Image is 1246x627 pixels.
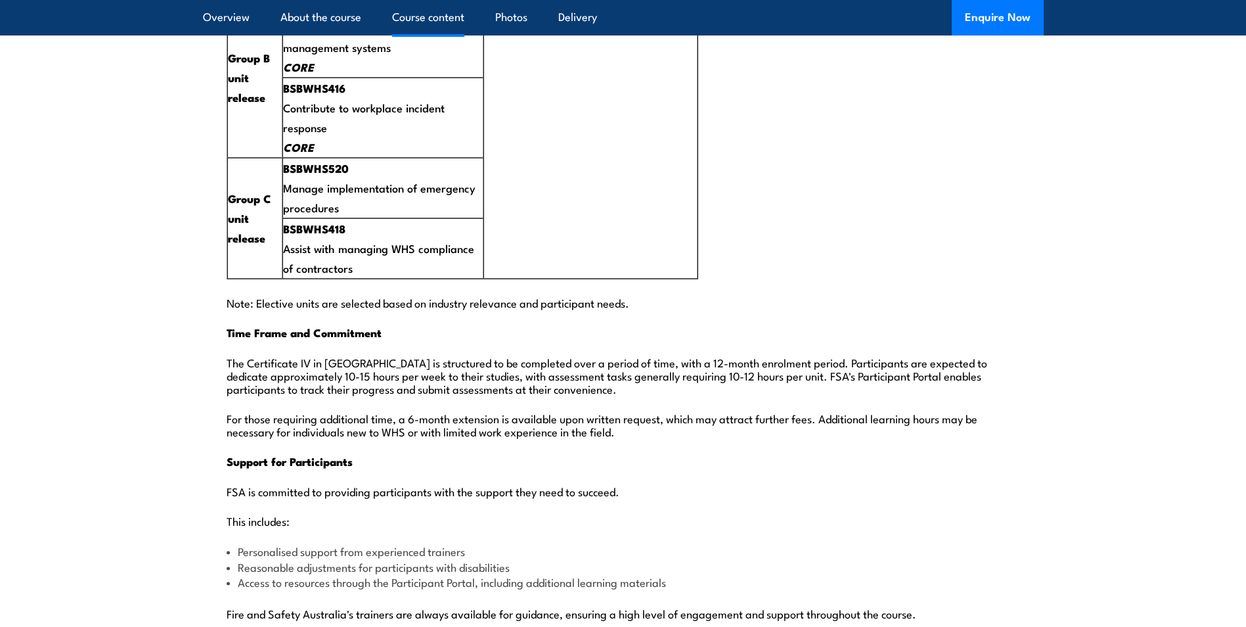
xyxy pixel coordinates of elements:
[283,58,314,76] em: CORE
[283,160,349,177] strong: BSBWHS520
[227,356,1020,395] p: The Certificate IV in [GEOGRAPHIC_DATA] is structured to be completed over a period of time, with...
[228,190,271,246] strong: Group C unit release
[227,544,1020,559] li: Personalised support from experienced trainers
[282,218,483,279] td: Assist with managing WHS compliance of contractors
[227,484,1020,498] p: FSA is committed to providing participants with the support they need to succeed.
[227,574,1020,590] li: Access to resources through the Participant Portal, including additional learning materials
[227,296,1020,309] p: Note: Elective units are selected based on industry relevance and participant needs.
[282,158,483,218] td: Manage implementation of emergency procedures
[227,324,382,341] strong: Time Frame and Commitment
[283,139,314,156] em: CORE
[227,514,1020,527] p: This includes:
[227,453,353,470] strong: Support for Participants
[227,607,1020,620] p: Fire and Safety Australia's trainers are always available for guidance, ensuring a high level of ...
[227,559,1020,574] li: Reasonable adjustments for participants with disabilities
[282,78,483,158] td: Contribute to workplace incident response
[283,220,345,237] strong: BSBWHS418
[283,80,345,97] strong: BSBWHS416
[227,411,1020,438] p: For those requiring additional time, a 6-month extension is available upon written request, which...
[228,49,270,106] strong: Group B unit release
